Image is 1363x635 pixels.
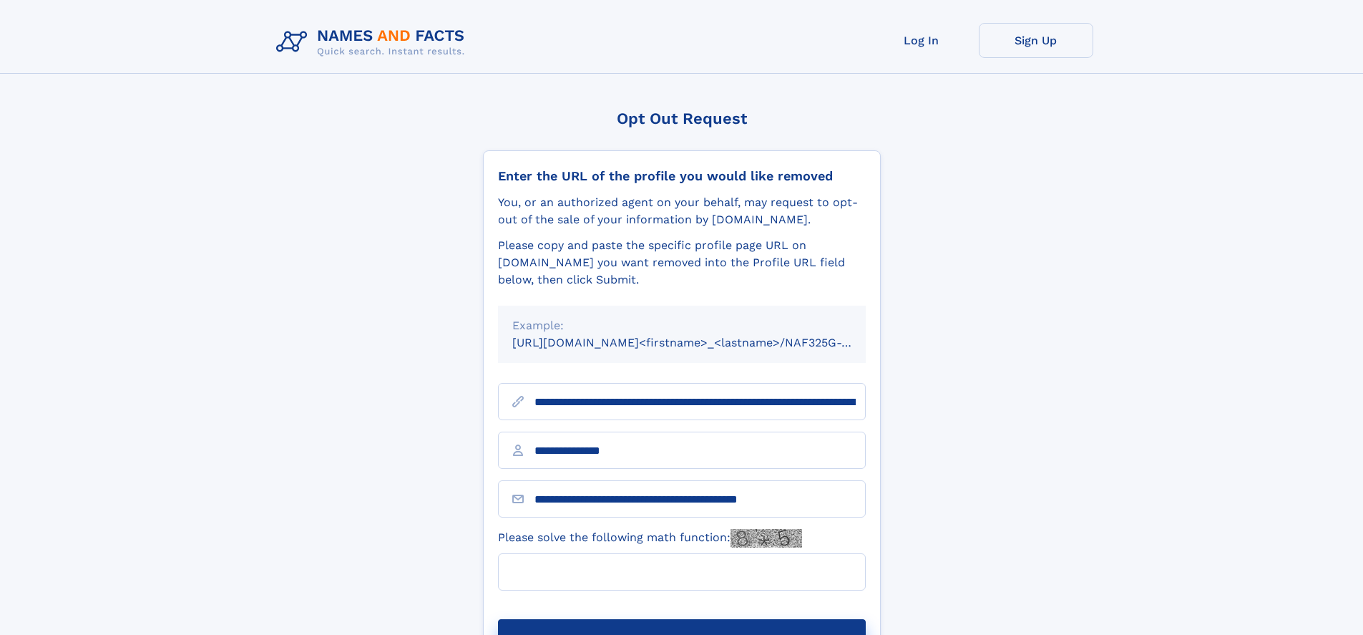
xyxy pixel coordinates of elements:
[498,529,802,548] label: Please solve the following math function:
[483,110,881,127] div: Opt Out Request
[979,23,1093,58] a: Sign Up
[864,23,979,58] a: Log In
[498,194,866,228] div: You, or an authorized agent on your behalf, may request to opt-out of the sale of your informatio...
[270,23,477,62] img: Logo Names and Facts
[498,237,866,289] div: Please copy and paste the specific profile page URL on [DOMAIN_NAME] you want removed into the Pr...
[512,336,893,349] small: [URL][DOMAIN_NAME]<firstname>_<lastname>/NAF325G-xxxxxxxx
[512,317,851,334] div: Example:
[498,168,866,184] div: Enter the URL of the profile you would like removed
